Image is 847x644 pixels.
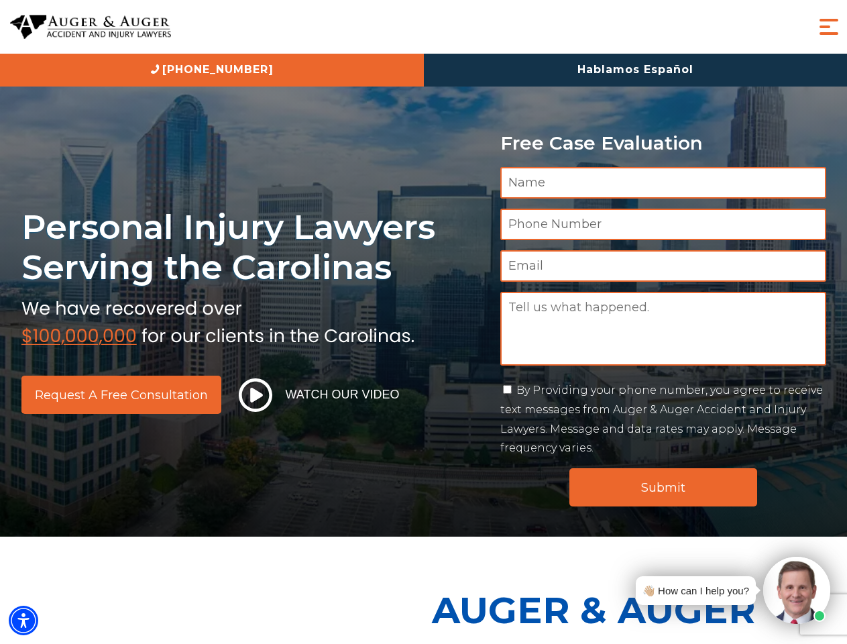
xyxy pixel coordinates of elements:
[432,577,840,643] p: Auger & Auger
[500,167,826,199] input: Name
[642,582,749,600] div: 👋🏼 How can I help you?
[500,384,823,454] label: By Providing your phone number, you agree to receive text messages from Auger & Auger Accident an...
[569,468,757,506] input: Submit
[10,15,171,40] img: Auger & Auger Accident and Injury Lawyers Logo
[21,376,221,414] a: Request a Free Consultation
[35,389,208,401] span: Request a Free Consultation
[763,557,830,624] img: Intaker widget Avatar
[500,250,826,282] input: Email
[815,13,842,40] button: Menu
[21,207,484,288] h1: Personal Injury Lawyers Serving the Carolinas
[9,606,38,635] div: Accessibility Menu
[21,294,414,345] img: sub text
[500,209,826,240] input: Phone Number
[235,378,404,413] button: Watch Our Video
[500,133,826,154] p: Free Case Evaluation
